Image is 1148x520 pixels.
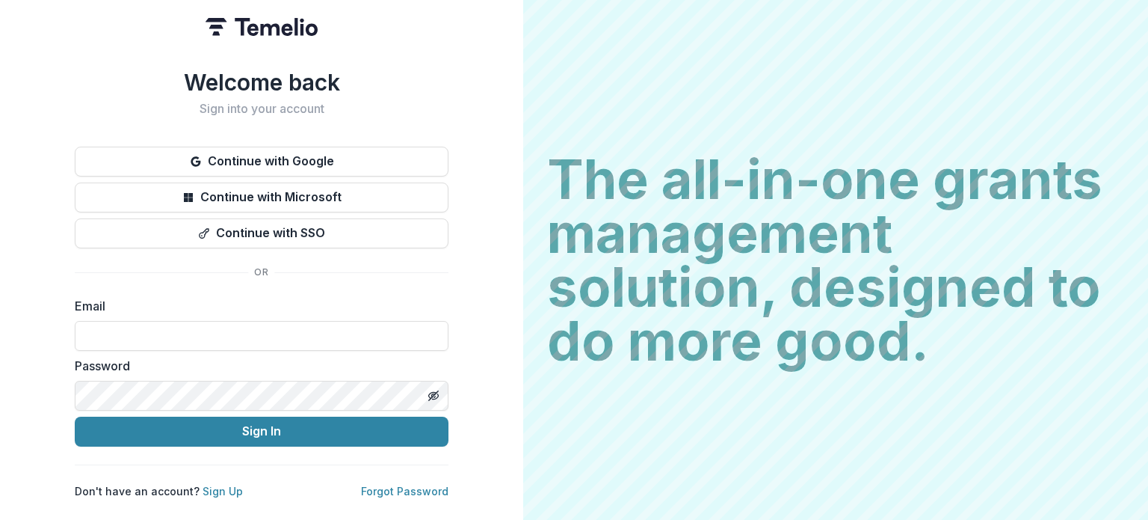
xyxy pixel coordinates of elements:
[75,357,439,375] label: Password
[75,147,448,177] button: Continue with Google
[206,18,318,36] img: Temelio
[75,297,439,315] label: Email
[361,485,448,498] a: Forgot Password
[75,417,448,447] button: Sign In
[422,384,445,408] button: Toggle password visibility
[75,218,448,248] button: Continue with SSO
[75,483,243,499] p: Don't have an account?
[203,485,243,498] a: Sign Up
[75,102,448,116] h2: Sign into your account
[75,69,448,96] h1: Welcome back
[75,183,448,212] button: Continue with Microsoft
